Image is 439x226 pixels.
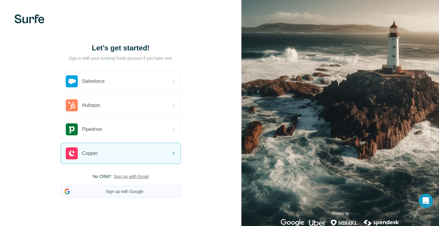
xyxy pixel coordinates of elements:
button: Sign up with Google [61,185,181,197]
img: copper's logo [66,147,78,159]
h1: Let’s get started! [61,43,181,53]
span: Copper [82,150,98,157]
p: Trusted by [332,211,349,216]
img: hubspot's logo [66,99,78,111]
span: Hubspot [82,102,100,109]
span: No CRM? [93,173,111,179]
span: Salesforce [82,78,105,85]
span: Pipedrive [82,126,102,133]
button: Sign up with Gmail [114,173,149,179]
img: Surfe's logo [14,14,44,23]
p: Sign in with your existing Surfe account if you have one. [69,55,173,61]
img: salesforce's logo [66,75,78,87]
img: pipedrive's logo [66,123,78,135]
div: Open Intercom Messenger [419,194,433,208]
